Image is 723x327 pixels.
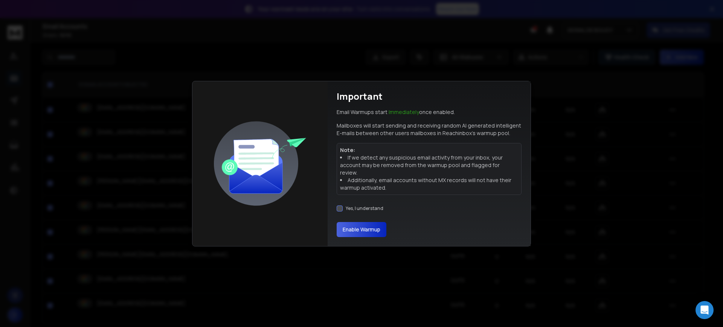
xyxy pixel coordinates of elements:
p: Mailboxes will start sending and receiving random AI generated intelligent E-mails between other ... [337,122,522,137]
div: Open Intercom Messenger [696,301,714,319]
button: Enable Warmup [337,222,386,237]
li: If we detect any suspicious email activity from your inbox, your account may be removed from the ... [340,154,518,176]
p: Note: [340,146,518,154]
p: Email Warmups start once enabled. [337,108,455,116]
span: Immediately [389,108,419,116]
label: Yes, I understand [346,205,383,211]
li: Additionally, email accounts without MX records will not have their warmup activated. [340,176,518,192]
h1: Important [337,90,383,102]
